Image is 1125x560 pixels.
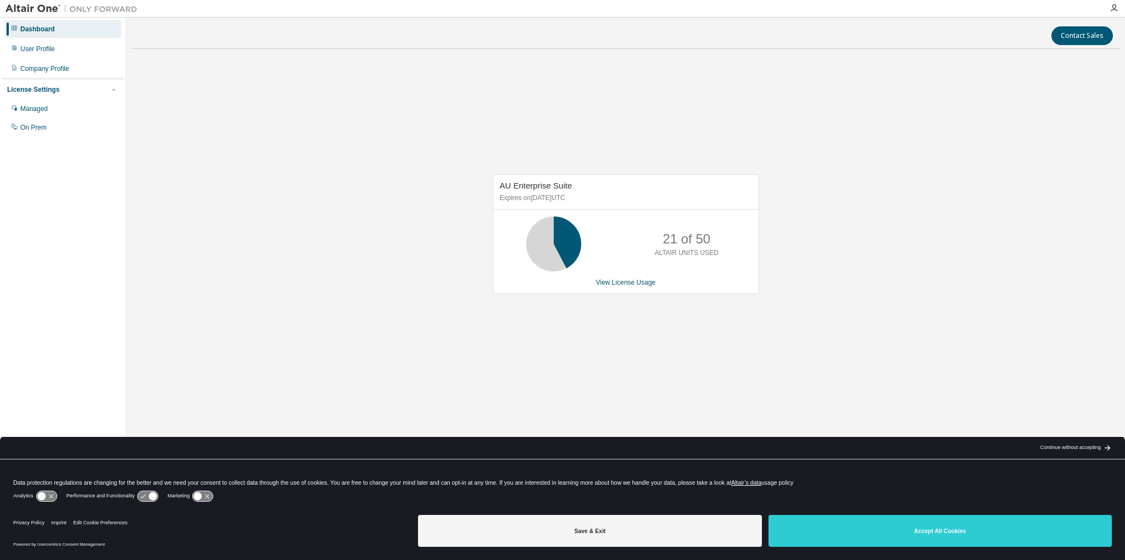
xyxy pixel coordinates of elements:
a: View License Usage [596,279,656,286]
div: Dashboard [20,25,55,34]
div: License Settings [7,85,59,94]
p: ALTAIR UNITS USED [655,248,719,258]
span: AU Enterprise Suite [500,181,572,190]
div: On Prem [20,123,47,132]
div: Company Profile [20,64,69,73]
img: Altair One [5,3,143,14]
div: Managed [20,104,48,113]
p: 21 of 50 [662,230,710,248]
button: Contact Sales [1051,26,1113,45]
div: User Profile [20,45,55,53]
p: Expires on [DATE] UTC [500,193,749,203]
